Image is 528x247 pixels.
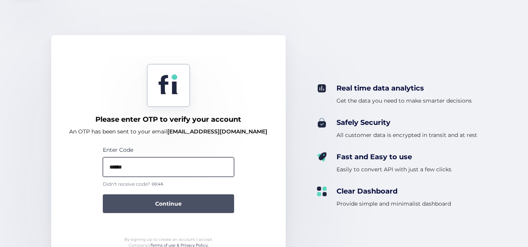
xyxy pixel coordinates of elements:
div: Clear Dashboard [336,187,451,196]
div: Easily to convert API with just a few clicks [336,165,451,174]
button: Continue [103,194,234,213]
div: Didn't receive code? [103,181,234,188]
div: All customer data is encrypted in transit and at rest [336,130,477,140]
span: [EMAIL_ADDRESS][DOMAIN_NAME] [167,128,267,135]
div: Enter Code [103,146,234,154]
div: Fast and Easy to use [336,152,451,162]
div: Provide simple and minimalist dashboard [336,199,451,208]
div: Safely Security [336,118,477,127]
span: Continue [155,199,182,208]
div: Get the data you need to make smarter decisions [336,96,472,105]
span: 00:46 [152,181,163,187]
div: Please enter OTP to verify your account [95,115,241,124]
div: An OTP has been sent to your email [69,127,267,136]
div: Real time data analytics [336,84,472,93]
